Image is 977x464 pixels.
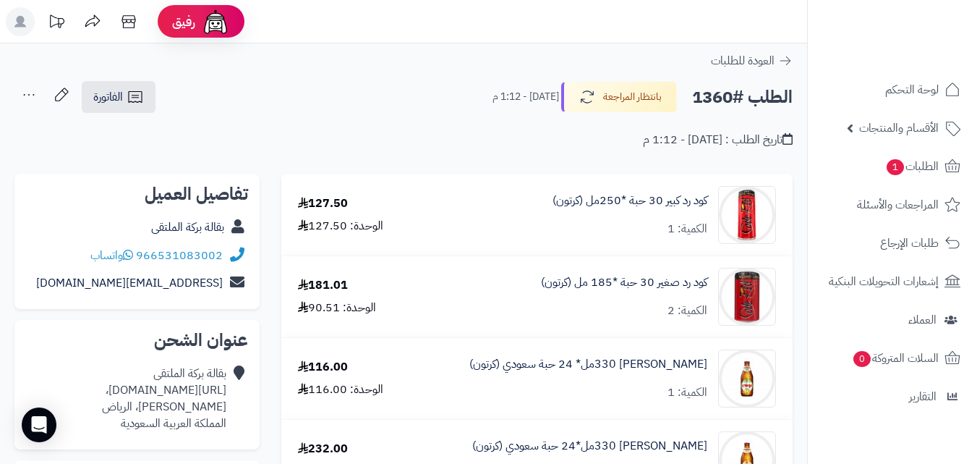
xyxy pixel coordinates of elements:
[172,13,195,30] span: رفيق
[829,271,939,292] span: إشعارات التحويلات البنكية
[298,218,383,235] div: الوحدة: 127.50
[553,193,707,209] a: كود رد كبير 30 حبة *250مل (كرتون)
[853,351,871,367] span: 0
[816,187,968,222] a: المراجعات والأسئلة
[36,274,223,292] a: [EMAIL_ADDRESS][DOMAIN_NAME]
[643,132,793,148] div: تاريخ الطلب : [DATE] - 1:12 م
[887,159,904,175] span: 1
[692,83,793,112] h2: الطلب #1360
[298,441,348,457] div: 232.00
[909,387,937,407] span: التقارير
[816,149,968,184] a: الطلبات1
[136,247,223,264] a: 966531083002
[541,274,707,291] a: كود رد صغير 30 حبة *185 مل (كرتون)
[82,81,155,113] a: الفاتورة
[151,219,224,236] a: بقالة بركة الملتقى
[719,186,775,244] img: 1747536125-51jkufB9faL._AC_SL1000-90x90.jpg
[298,277,348,294] div: 181.01
[298,381,383,398] div: الوحدة: 116.00
[90,247,133,264] a: واتساب
[816,264,968,299] a: إشعارات التحويلات البنكية
[816,72,968,107] a: لوحة التحكم
[816,226,968,261] a: طلبات الإرجاع
[201,7,230,36] img: ai-face.png
[719,350,775,408] img: 1747727251-6e562dc2-177b-4697-85bf-e38f79d8-90x90.jpg
[93,88,123,106] span: الفاتورة
[667,303,707,319] div: الكمية: 2
[22,408,56,442] div: Open Intercom Messenger
[492,90,559,104] small: [DATE] - 1:12 م
[816,341,968,376] a: السلات المتروكة0
[880,233,939,253] span: طلبات الإرجاع
[472,438,707,455] a: [PERSON_NAME] 330مل*24 حبة سعودي (كرتون)
[852,348,939,368] span: السلات المتروكة
[885,156,939,177] span: الطلبات
[816,379,968,414] a: التقارير
[711,52,793,69] a: العودة للطلبات
[857,195,939,215] span: المراجعات والأسئلة
[816,303,968,337] a: العملاء
[38,7,74,40] a: تحديثات المنصة
[667,221,707,237] div: الكمية: 1
[719,268,775,326] img: 1747536337-61lY7EtfpmL._AC_SL1500-90x90.jpg
[561,82,677,112] button: بانتظار المراجعة
[26,185,248,203] h2: تفاصيل العميل
[26,332,248,349] h2: عنوان الشحن
[298,359,348,376] div: 116.00
[711,52,775,69] span: العودة للطلبات
[102,366,226,431] div: بقالة بركة الملتقى [URL][DOMAIN_NAME]، [PERSON_NAME]، الرياض المملكة العربية السعودية
[298,300,376,316] div: الوحدة: 90.51
[469,356,707,373] a: [PERSON_NAME] 330مل* 24 حبة سعودي (كرتون)
[667,384,707,401] div: الكمية: 1
[859,118,939,138] span: الأقسام والمنتجات
[298,195,348,212] div: 127.50
[885,80,939,100] span: لوحة التحكم
[908,310,937,330] span: العملاء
